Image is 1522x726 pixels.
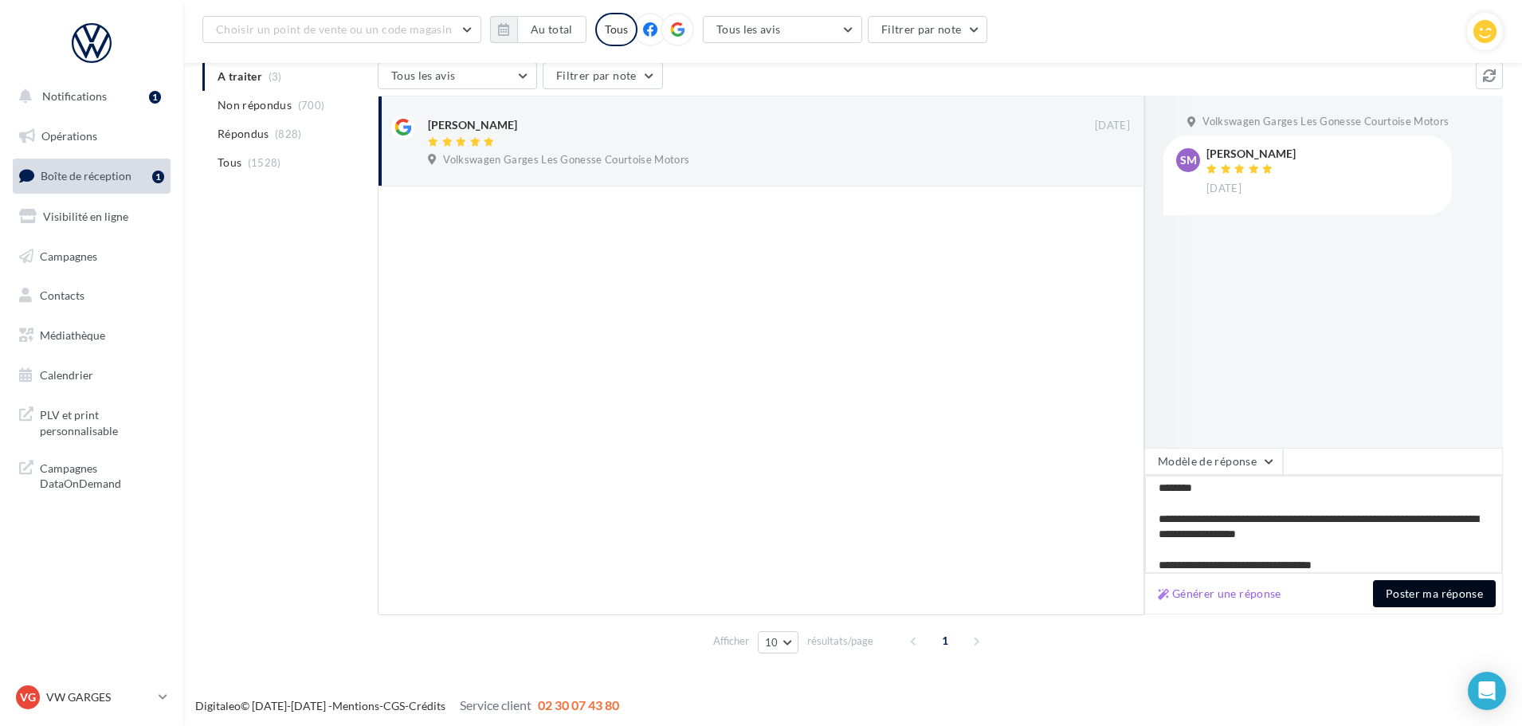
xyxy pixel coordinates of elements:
span: © [DATE]-[DATE] - - - [195,699,619,712]
span: Campagnes DataOnDemand [40,457,164,492]
a: Digitaleo [195,699,241,712]
span: 10 [765,636,779,649]
div: 1 [152,171,164,183]
p: VW GARGES [46,689,152,705]
button: Modèle de réponse [1144,448,1283,475]
span: Répondus [218,126,269,142]
span: Visibilité en ligne [43,210,128,223]
span: Boîte de réception [41,169,131,182]
div: [PERSON_NAME] [1206,148,1296,159]
span: (828) [275,128,302,140]
span: Tous [218,155,241,171]
div: 1 [149,91,161,104]
span: Opérations [41,129,97,143]
a: VG VW GARGES [13,682,171,712]
span: VG [20,689,36,705]
span: [DATE] [1206,182,1242,196]
span: Tous les avis [391,69,456,82]
button: Au total [490,16,586,43]
span: Volkswagen Garges Les Gonesse Courtoise Motors [443,153,689,167]
button: Au total [517,16,586,43]
span: 02 30 07 43 80 [538,697,619,712]
button: 10 [758,631,798,653]
span: Médiathèque [40,328,105,342]
a: Campagnes DataOnDemand [10,451,174,498]
span: Volkswagen Garges Les Gonesse Courtoise Motors [1202,115,1449,129]
a: Calendrier [10,359,174,392]
a: Opérations [10,120,174,153]
button: Tous les avis [378,62,537,89]
div: Tous [595,13,637,46]
button: Filtrer par note [543,62,663,89]
span: Campagnes [40,249,97,262]
a: Boîte de réception1 [10,159,174,193]
a: Mentions [332,699,379,712]
span: Contacts [40,288,84,302]
a: Campagnes [10,240,174,273]
span: 1 [932,628,958,653]
a: PLV et print personnalisable [10,398,174,445]
button: Choisir un point de vente ou un code magasin [202,16,481,43]
button: Générer une réponse [1151,584,1288,603]
a: Médiathèque [10,319,174,352]
span: Notifications [42,89,107,103]
span: Non répondus [218,97,292,113]
span: SM [1180,152,1197,168]
span: Calendrier [40,368,93,382]
a: Visibilité en ligne [10,200,174,233]
div: [PERSON_NAME] [428,117,517,133]
span: PLV et print personnalisable [40,404,164,438]
button: Filtrer par note [868,16,988,43]
span: (700) [298,99,325,112]
button: Poster ma réponse [1373,580,1496,607]
span: Afficher [713,634,749,649]
span: Choisir un point de vente ou un code magasin [216,22,452,36]
a: Contacts [10,279,174,312]
a: Crédits [409,699,445,712]
span: résultats/page [807,634,873,649]
a: CGS [383,699,405,712]
span: Service client [460,697,532,712]
span: [DATE] [1095,119,1130,133]
div: Open Intercom Messenger [1468,672,1506,710]
span: Tous les avis [716,22,781,36]
span: (1528) [248,156,281,169]
button: Notifications 1 [10,80,167,113]
button: Tous les avis [703,16,862,43]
